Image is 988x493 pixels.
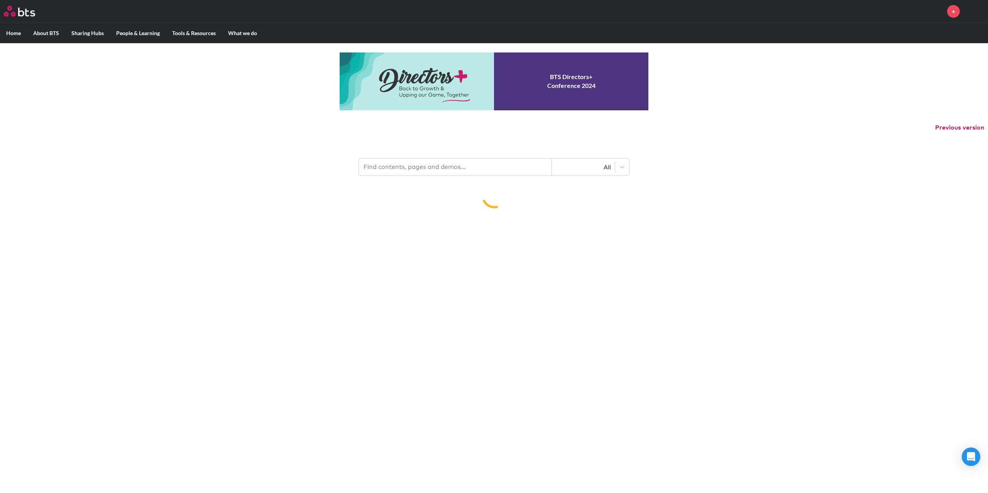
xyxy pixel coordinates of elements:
a: Profile [966,2,984,20]
input: Find contents, pages and demos... [359,159,552,176]
a: + [947,5,960,18]
label: What we do [222,23,263,43]
a: Conference 2024 [340,52,648,110]
img: Kareem Panton [966,2,984,20]
div: Open Intercom Messenger [962,447,980,466]
div: All [556,163,611,171]
label: Sharing Hubs [65,23,110,43]
img: BTS Logo [4,6,35,17]
button: Previous version [935,123,984,132]
label: About BTS [27,23,65,43]
label: Tools & Resources [166,23,222,43]
a: Go home [4,6,49,17]
label: People & Learning [110,23,166,43]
